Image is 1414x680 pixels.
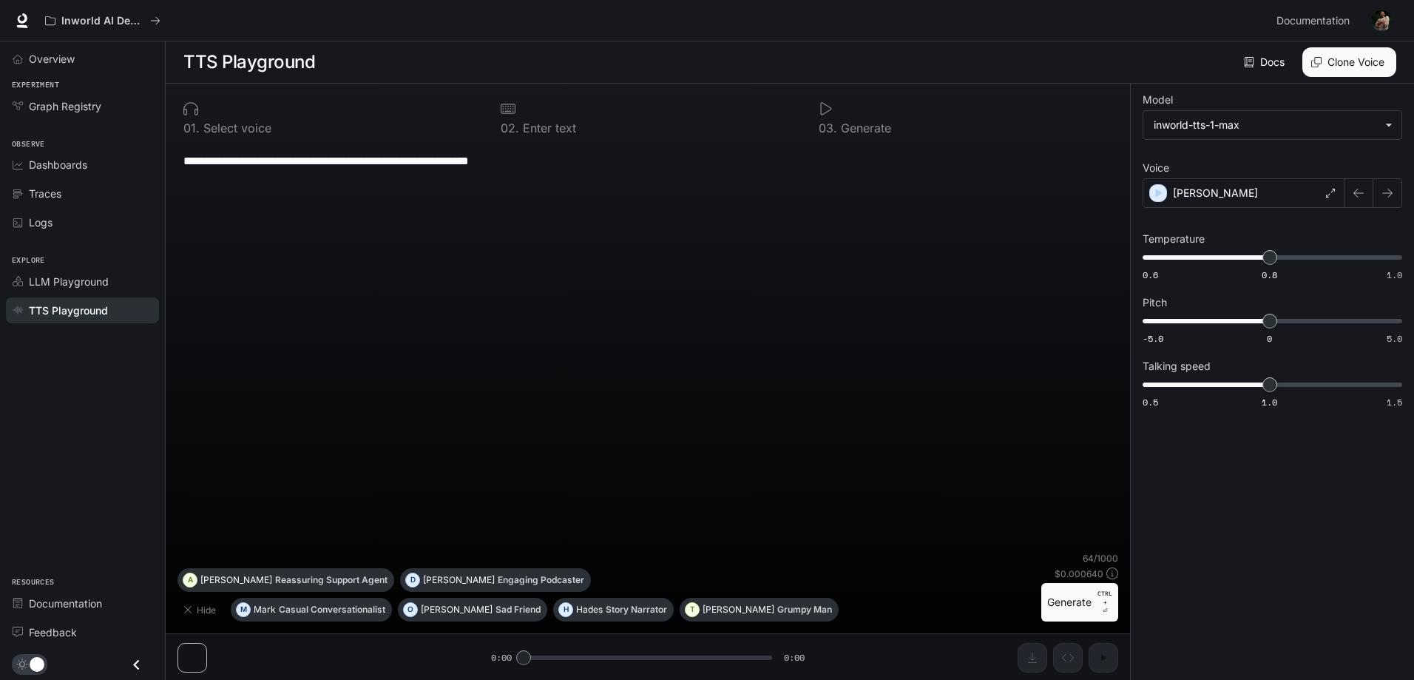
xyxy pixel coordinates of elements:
[680,598,839,622] button: T[PERSON_NAME]Grumpy Man
[606,605,667,614] p: Story Narrator
[1387,332,1402,345] span: 5.0
[686,598,699,622] div: T
[177,568,394,592] button: A[PERSON_NAME]Reassuring Support Agent
[29,51,75,67] span: Overview
[1143,111,1401,139] div: inworld-tts-1-max
[1387,396,1402,408] span: 1.5
[1143,396,1158,408] span: 0.5
[1267,332,1272,345] span: 0
[6,93,159,119] a: Graph Registry
[1143,297,1167,308] p: Pitch
[38,6,167,36] button: All workspaces
[6,269,159,294] a: LLM Playground
[1083,552,1118,565] p: 64 / 1000
[29,625,77,640] span: Feedback
[1387,269,1402,281] span: 1.0
[1173,186,1258,201] p: [PERSON_NAME]
[1371,10,1392,31] img: User avatar
[6,297,159,323] a: TTS Playground
[254,605,276,614] p: Mark
[1143,269,1158,281] span: 0.6
[576,605,603,614] p: Hades
[1143,95,1173,105] p: Model
[30,656,44,672] span: Dark mode toggle
[183,122,200,134] p: 0 1 .
[200,576,272,585] p: [PERSON_NAME]
[177,598,225,622] button: Hide
[1271,6,1361,36] a: Documentation
[1143,332,1163,345] span: -5.0
[6,46,159,72] a: Overview
[498,576,584,585] p: Engaging Podcaster
[1262,396,1277,408] span: 1.0
[495,605,541,614] p: Sad Friend
[29,274,109,289] span: LLM Playground
[1302,47,1396,77] button: Clone Voice
[519,122,576,134] p: Enter text
[237,598,250,622] div: M
[29,215,53,230] span: Logs
[29,186,61,201] span: Traces
[6,181,159,206] a: Traces
[837,122,891,134] p: Generate
[1367,6,1396,36] button: User avatar
[29,98,101,114] span: Graph Registry
[1262,269,1277,281] span: 0.8
[553,598,674,622] button: HHadesStory Narrator
[406,568,419,592] div: D
[6,209,159,235] a: Logs
[1143,361,1211,371] p: Talking speed
[200,122,271,134] p: Select voice
[6,590,159,616] a: Documentation
[421,605,493,614] p: [PERSON_NAME]
[559,598,572,622] div: H
[1143,234,1205,244] p: Temperature
[61,15,144,27] p: Inworld AI Demos
[120,650,153,680] button: Close drawer
[400,568,591,592] button: D[PERSON_NAME]Engaging Podcaster
[423,576,495,585] p: [PERSON_NAME]
[1097,589,1112,616] p: ⏎
[6,152,159,178] a: Dashboards
[1041,583,1118,622] button: GenerateCTRL +⏎
[6,619,159,645] a: Feedback
[1097,589,1112,607] p: CTRL +
[777,605,832,614] p: Grumpy Man
[1055,568,1103,580] p: $ 0.000640
[1241,47,1290,77] a: Docs
[1154,118,1378,132] div: inworld-tts-1-max
[703,605,774,614] p: [PERSON_NAME]
[183,568,197,592] div: A
[398,598,547,622] button: O[PERSON_NAME]Sad Friend
[231,598,392,622] button: MMarkCasual Conversationalist
[29,596,102,611] span: Documentation
[29,303,108,318] span: TTS Playground
[501,122,519,134] p: 0 2 .
[819,122,837,134] p: 0 3 .
[1276,12,1350,30] span: Documentation
[183,47,315,77] h1: TTS Playground
[275,576,388,585] p: Reassuring Support Agent
[1143,163,1169,173] p: Voice
[29,157,87,172] span: Dashboards
[279,605,385,614] p: Casual Conversationalist
[404,598,417,622] div: O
